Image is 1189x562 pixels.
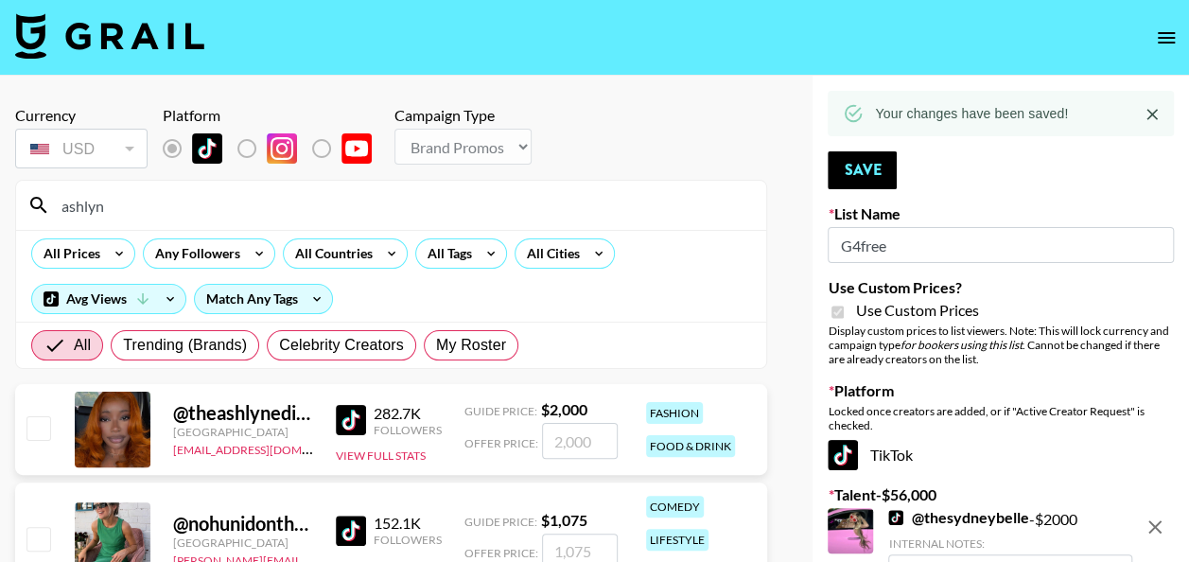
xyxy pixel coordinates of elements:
[173,512,313,536] div: @ nohunidonthavetiktok
[192,133,222,164] img: TikTok
[888,508,1028,527] a: @thesydneybelle
[173,425,313,439] div: [GEOGRAPHIC_DATA]
[144,239,244,268] div: Any Followers
[888,536,1132,551] div: Internal Notes:
[541,400,587,418] strong: $ 2,000
[855,301,978,320] span: Use Custom Prices
[646,402,703,424] div: fashion
[19,132,144,166] div: USD
[646,496,704,518] div: comedy
[542,423,618,459] input: 2,000
[646,529,708,551] div: lifestyle
[828,204,1174,223] label: List Name
[394,106,532,125] div: Campaign Type
[50,190,755,220] input: Search by User Name
[646,435,735,457] div: food & drink
[15,125,148,172] div: Currency is locked to USD
[828,324,1174,366] div: Display custom prices to list viewers. Note: This will lock currency and campaign type . Cannot b...
[32,239,104,268] div: All Prices
[336,448,426,463] button: View Full Stats
[416,239,476,268] div: All Tags
[900,338,1022,352] em: for bookers using this list
[828,440,858,470] img: TikTok
[828,151,897,189] button: Save
[74,334,91,357] span: All
[888,510,903,525] img: TikTok
[267,133,297,164] img: Instagram
[163,106,387,125] div: Platform
[195,285,332,313] div: Match Any Tags
[828,381,1174,400] label: Platform
[123,334,247,357] span: Trending (Brands)
[828,278,1174,297] label: Use Custom Prices?
[541,511,587,529] strong: $ 1,075
[436,334,506,357] span: My Roster
[163,129,387,168] div: List locked to TikTok.
[374,514,442,533] div: 152.1K
[173,536,313,550] div: [GEOGRAPHIC_DATA]
[341,133,372,164] img: YouTube
[1138,100,1166,129] button: Close
[828,404,1174,432] div: Locked once creators are added, or if "Active Creator Request" is checked.
[374,404,442,423] div: 282.7K
[374,533,442,547] div: Followers
[336,516,366,546] img: TikTok
[15,13,204,59] img: Grail Talent
[15,106,148,125] div: Currency
[464,546,538,560] span: Offer Price:
[1136,508,1174,546] button: remove
[336,405,366,435] img: TikTok
[284,239,376,268] div: All Countries
[32,285,185,313] div: Avg Views
[464,515,537,529] span: Guide Price:
[173,439,363,457] a: [EMAIL_ADDRESS][DOMAIN_NAME]
[464,436,538,450] span: Offer Price:
[1147,19,1185,57] button: open drawer
[828,485,1174,504] label: Talent - $ 56,000
[279,334,404,357] span: Celebrity Creators
[173,401,313,425] div: @ theashlynedith
[464,404,537,418] span: Guide Price:
[875,97,1068,131] div: Your changes have been saved!
[828,440,1174,470] div: TikTok
[374,423,442,437] div: Followers
[516,239,584,268] div: All Cities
